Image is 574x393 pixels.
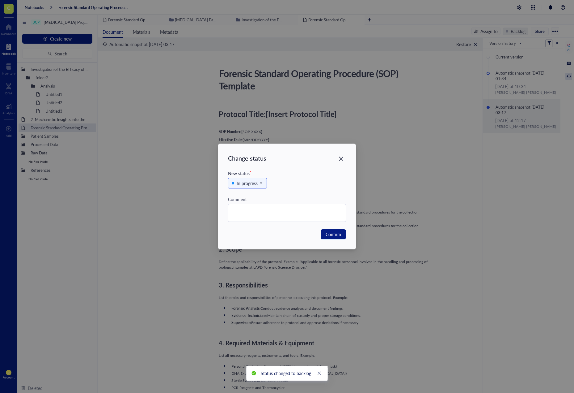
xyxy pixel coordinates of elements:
[237,180,258,187] div: In progress
[317,371,322,375] span: close
[228,196,346,203] div: Comment
[321,229,346,239] button: Confirm
[228,170,346,177] div: New status
[336,155,346,162] span: Close
[336,154,346,164] button: Close
[261,370,311,377] div: Status changed to backlog
[326,231,341,238] span: Confirm
[316,370,323,377] a: Close
[228,154,346,162] div: Change status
